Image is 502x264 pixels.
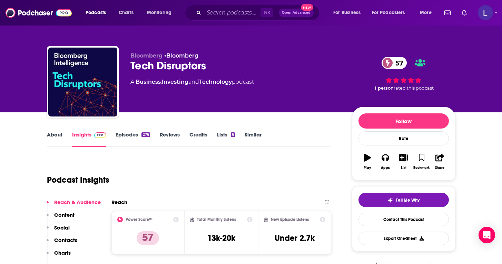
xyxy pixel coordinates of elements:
[47,237,77,250] button: Contacts
[420,8,432,18] span: More
[207,233,235,243] h3: 13k-20k
[188,79,199,85] span: and
[142,7,180,18] button: open menu
[161,79,162,85] span: ,
[367,7,415,18] button: open menu
[160,131,180,147] a: Reviews
[282,11,311,14] span: Open Advanced
[111,199,127,205] h2: Reach
[94,132,106,138] img: Podchaser Pro
[147,8,171,18] span: Monitoring
[459,7,470,19] a: Show notifications dropdown
[54,250,71,256] p: Charts
[72,131,106,147] a: InsightsPodchaser Pro
[431,149,449,174] button: Share
[47,199,101,212] button: Reach & Audience
[279,9,314,17] button: Open AdvancedNew
[375,85,394,91] span: 1 person
[54,199,101,205] p: Reach & Audience
[394,85,434,91] span: rated this podcast
[197,217,236,222] h2: Total Monthly Listens
[381,166,390,170] div: Apps
[47,212,75,224] button: Content
[137,231,159,245] p: 57
[47,175,109,185] h1: Podcast Insights
[47,224,70,237] button: Social
[478,5,493,20] button: Show profile menu
[413,166,430,170] div: Bookmark
[189,131,207,147] a: Credits
[116,131,150,147] a: Episodes276
[6,6,72,19] img: Podchaser - Follow, Share and Rate Podcasts
[119,8,134,18] span: Charts
[199,79,232,85] a: Technology
[478,5,493,20] img: User Profile
[479,227,495,243] div: Open Intercom Messenger
[358,113,449,129] button: Follow
[86,8,106,18] span: Podcasts
[54,212,75,218] p: Content
[114,7,138,18] a: Charts
[413,149,431,174] button: Bookmark
[328,7,369,18] button: open menu
[394,149,412,174] button: List
[382,57,407,69] a: 57
[358,232,449,245] button: Export One-Sheet
[54,224,70,231] p: Social
[47,250,71,262] button: Charts
[54,237,77,243] p: Contacts
[48,48,117,116] img: Tech Disruptors
[162,79,188,85] a: Investing
[387,197,393,203] img: tell me why sparkle
[388,57,407,69] span: 57
[260,8,273,17] span: ⌘ K
[130,52,163,59] span: Bloomberg
[136,79,161,85] a: Business
[358,213,449,226] a: Contact This Podcast
[401,166,406,170] div: List
[245,131,262,147] a: Similar
[358,193,449,207] button: tell me why sparkleTell Me Why
[130,78,254,86] div: A podcast
[204,7,260,18] input: Search podcasts, credits, & more...
[271,217,309,222] h2: New Episode Listens
[333,8,361,18] span: For Business
[358,149,376,174] button: Play
[275,233,315,243] h3: Under 2.7k
[372,8,405,18] span: For Podcasters
[166,52,198,59] a: Bloomberg
[442,7,453,19] a: Show notifications dropdown
[164,52,198,59] span: •
[364,166,371,170] div: Play
[415,7,440,18] button: open menu
[191,5,326,21] div: Search podcasts, credits, & more...
[231,132,235,137] div: 6
[126,217,152,222] h2: Power Score™
[358,131,449,145] div: Rate
[217,131,235,147] a: Lists6
[81,7,115,18] button: open menu
[478,5,493,20] span: Logged in as lily.roark
[376,149,394,174] button: Apps
[435,166,444,170] div: Share
[301,4,313,11] span: New
[352,52,455,95] div: 57 1 personrated this podcast
[396,197,420,203] span: Tell Me Why
[141,132,150,137] div: 276
[47,131,62,147] a: About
